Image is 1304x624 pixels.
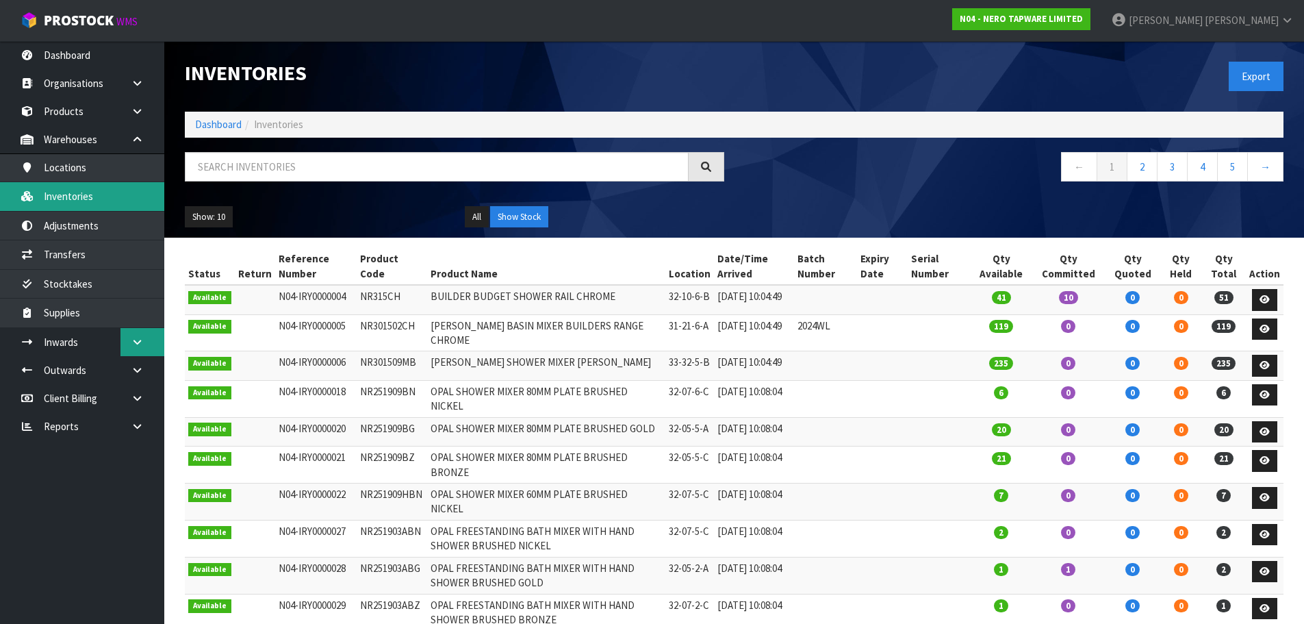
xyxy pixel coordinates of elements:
[188,489,231,503] span: Available
[1174,526,1188,539] span: 0
[427,380,665,417] td: OPAL SHOWER MIXER 80MM PLATE BRUSHED NICKEL
[1212,320,1236,333] span: 119
[665,447,714,484] td: 32-05-5-C
[1216,489,1231,502] span: 7
[357,314,427,351] td: NR301502CH
[1061,320,1075,333] span: 0
[1214,423,1233,436] span: 20
[960,13,1083,25] strong: N04 - NERO TAPWARE LIMITED
[665,520,714,557] td: 32-07-5-C
[188,599,231,613] span: Available
[1174,320,1188,333] span: 0
[254,118,303,131] span: Inventories
[665,351,714,381] td: 33-32-5-B
[1174,386,1188,399] span: 0
[1125,599,1140,612] span: 0
[235,248,275,285] th: Return
[665,314,714,351] td: 31-21-6-A
[1125,526,1140,539] span: 0
[992,423,1011,436] span: 20
[1214,452,1233,465] span: 21
[1157,152,1188,182] a: 3
[188,320,231,334] span: Available
[275,380,357,417] td: N04-IRY0000018
[1201,248,1246,285] th: Qty Total
[745,152,1284,186] nav: Page navigation
[1174,489,1188,502] span: 0
[427,314,665,351] td: [PERSON_NAME] BASIN MIXER BUILDERS RANGE CHROME
[1212,357,1236,370] span: 235
[275,351,357,381] td: N04-IRY0000006
[188,386,231,400] span: Available
[665,484,714,521] td: 32-07-5-C
[1174,423,1188,436] span: 0
[794,248,856,285] th: Batch Number
[714,351,794,381] td: [DATE] 10:04:49
[188,526,231,540] span: Available
[275,417,357,447] td: N04-IRY0000020
[665,285,714,314] td: 32-10-6-B
[714,447,794,484] td: [DATE] 10:08:04
[992,452,1011,465] span: 21
[1125,452,1140,465] span: 0
[465,206,489,228] button: All
[1214,291,1233,304] span: 51
[427,285,665,314] td: BUILDER BUDGET SHOWER RAIL CHROME
[1061,526,1075,539] span: 0
[1174,563,1188,576] span: 0
[1125,423,1140,436] span: 0
[714,520,794,557] td: [DATE] 10:08:04
[992,291,1011,304] span: 41
[1174,599,1188,612] span: 0
[116,15,138,28] small: WMS
[665,248,714,285] th: Location
[490,206,548,228] button: Show Stock
[357,484,427,521] td: NR251909HBN
[1217,152,1248,182] a: 5
[188,563,231,577] span: Available
[21,12,38,29] img: cube-alt.png
[1061,489,1075,502] span: 0
[357,351,427,381] td: NR301509MB
[1061,423,1075,436] span: 0
[994,386,1008,399] span: 6
[794,314,856,351] td: 2024WL
[665,417,714,447] td: 32-05-5-A
[1061,152,1097,182] a: ←
[427,447,665,484] td: OPAL SHOWER MIXER 80MM PLATE BRUSHED BRONZE
[1216,599,1231,612] span: 1
[1061,386,1075,399] span: 0
[44,12,114,29] span: ProStock
[275,314,357,351] td: N04-IRY0000005
[714,557,794,594] td: [DATE] 10:08:04
[1161,248,1202,285] th: Qty Held
[1061,563,1075,576] span: 1
[1061,357,1075,370] span: 0
[275,484,357,521] td: N04-IRY0000022
[989,320,1013,333] span: 119
[994,563,1008,576] span: 1
[357,557,427,594] td: NR251903ABG
[185,206,233,228] button: Show: 10
[357,285,427,314] td: NR315CH
[1127,152,1158,182] a: 2
[714,417,794,447] td: [DATE] 10:08:04
[970,248,1032,285] th: Qty Available
[994,489,1008,502] span: 7
[1229,62,1283,91] button: Export
[989,357,1013,370] span: 235
[185,248,235,285] th: Status
[357,447,427,484] td: NR251909BZ
[714,248,794,285] th: Date/Time Arrived
[275,248,357,285] th: Reference Number
[188,357,231,371] span: Available
[357,248,427,285] th: Product Code
[185,62,724,84] h1: Inventories
[714,484,794,521] td: [DATE] 10:08:04
[275,557,357,594] td: N04-IRY0000028
[275,447,357,484] td: N04-IRY0000021
[357,380,427,417] td: NR251909BN
[188,423,231,436] span: Available
[427,417,665,447] td: OPAL SHOWER MIXER 80MM PLATE BRUSHED GOLD
[195,118,242,131] a: Dashboard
